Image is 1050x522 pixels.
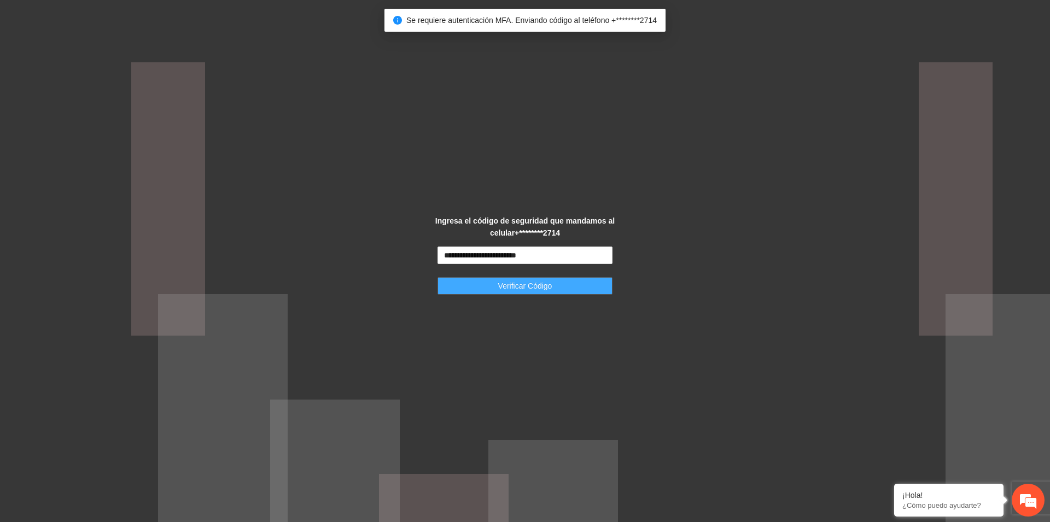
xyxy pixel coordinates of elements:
span: Estamos en línea. [63,146,151,256]
span: info-circle [393,16,402,25]
button: Verificar Código [437,277,612,295]
p: ¿Cómo puedo ayudarte? [902,501,995,509]
div: Chatee con nosotros ahora [57,56,184,70]
span: Se requiere autenticación MFA. Enviando código al teléfono +********2714 [406,16,657,25]
span: Verificar Código [498,280,552,292]
strong: Ingresa el código de seguridad que mandamos al celular +********2714 [435,216,615,237]
textarea: Escriba su mensaje y pulse “Intro” [5,298,208,337]
div: Minimizar ventana de chat en vivo [179,5,206,32]
div: ¡Hola! [902,491,995,500]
